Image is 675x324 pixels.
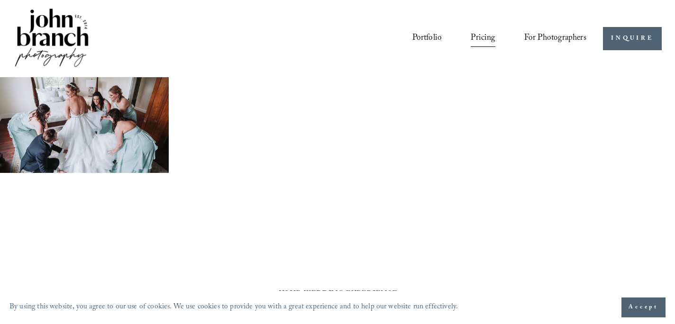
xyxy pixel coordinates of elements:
img: John Branch IV Photography [13,7,90,71]
p: By using this website, you agree to our use of cookies. We use cookies to provide you with a grea... [9,300,458,315]
em: YOUR WEDDING EXPERIENCE [279,288,397,302]
a: INQUIRE [603,27,661,50]
a: Portfolio [412,30,442,48]
span: Accept [629,303,658,312]
a: folder dropdown [524,30,586,48]
a: Pricing [471,30,495,48]
button: Accept [621,297,666,317]
span: For Photographers [524,31,586,47]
